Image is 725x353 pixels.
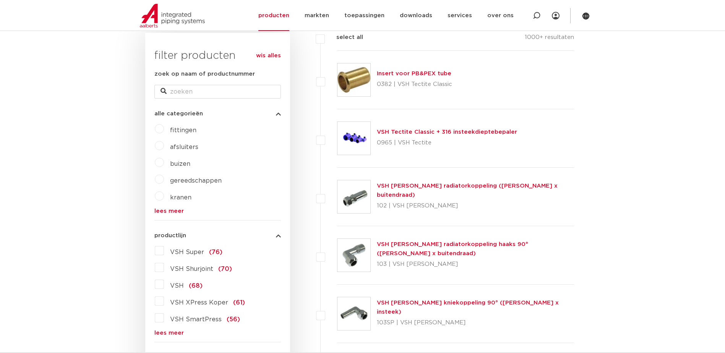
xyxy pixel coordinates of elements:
span: VSH SmartPress [170,316,222,322]
a: buizen [170,161,190,167]
span: productlijn [154,233,186,238]
a: VSH [PERSON_NAME] radiatorkoppeling ([PERSON_NAME] x buitendraad) [377,183,558,198]
img: Thumbnail for VSH Klem kniekoppeling 90° (klem x insteek) [337,297,370,330]
span: (68) [189,283,203,289]
span: VSH Shurjoint [170,266,213,272]
label: select all [325,33,363,42]
h3: filter producten [154,48,281,63]
a: afsluiters [170,144,198,150]
label: zoek op naam of productnummer [154,70,255,79]
button: productlijn [154,233,281,238]
span: VSH XPress Koper [170,300,228,306]
button: alle categorieën [154,111,281,117]
p: 0382 | VSH Tectite Classic [377,78,452,91]
span: VSH Super [170,249,204,255]
p: 0965 | VSH Tectite [377,137,517,149]
span: VSH [170,283,184,289]
span: alle categorieën [154,111,203,117]
a: VSH [PERSON_NAME] radiatorkoppeling haaks 90° ([PERSON_NAME] x buitendraad) [377,241,528,256]
p: 1000+ resultaten [525,33,574,45]
img: Thumbnail for VSH Klem radiatorkoppeling (klem x buitendraad) [337,180,370,213]
a: VSH [PERSON_NAME] kniekoppeling 90° ([PERSON_NAME] x insteek) [377,300,559,315]
img: Thumbnail for Insert voor PB&PEX tube [337,63,370,96]
img: Thumbnail for VSH Tectite Classic + 316 insteekdieptebepaler [337,122,370,155]
a: gereedschappen [170,178,222,184]
span: (56) [227,316,240,322]
a: fittingen [170,127,196,133]
a: VSH Tectite Classic + 316 insteekdieptebepaler [377,129,517,135]
p: 103SP | VSH [PERSON_NAME] [377,317,574,329]
span: (76) [209,249,222,255]
p: 102 | VSH [PERSON_NAME] [377,200,574,212]
input: zoeken [154,85,281,99]
img: Thumbnail for VSH Klem radiatorkoppeling haaks 90° (klem x buitendraad) [337,239,370,272]
a: kranen [170,194,191,201]
a: Insert voor PB&PEX tube [377,71,451,76]
a: lees meer [154,330,281,336]
p: 103 | VSH [PERSON_NAME] [377,258,574,270]
a: wis alles [256,51,281,60]
span: (61) [233,300,245,306]
a: lees meer [154,208,281,214]
span: (70) [218,266,232,272]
